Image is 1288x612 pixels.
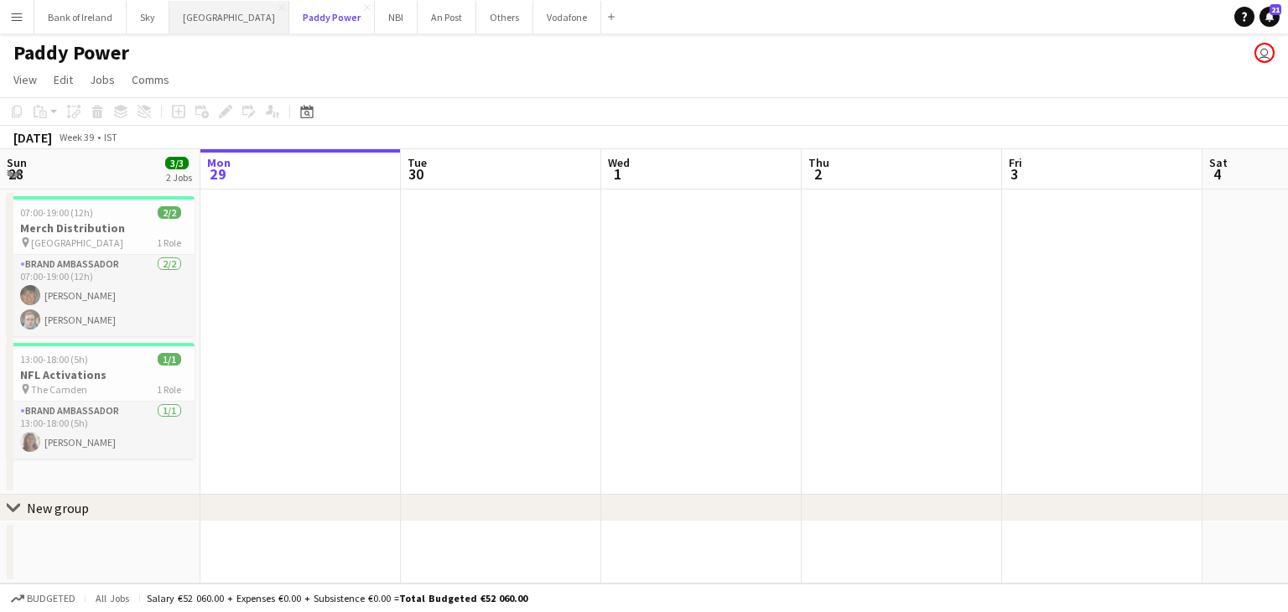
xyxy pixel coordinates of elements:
div: IST [104,131,117,143]
span: 3 [1006,164,1022,184]
span: Jobs [90,72,115,87]
span: 2/2 [158,206,181,219]
span: 4 [1207,164,1228,184]
button: Vodafone [533,1,601,34]
span: Thu [808,155,829,170]
a: Comms [125,69,176,91]
button: Sky [127,1,169,34]
app-job-card: 07:00-19:00 (12h)2/2Merch Distribution [GEOGRAPHIC_DATA]1 RoleBrand Ambassador2/207:00-19:00 (12h... [7,196,195,336]
span: The Camden [31,383,87,396]
span: [GEOGRAPHIC_DATA] [31,236,123,249]
a: View [7,69,44,91]
span: Fri [1009,155,1022,170]
div: 2 Jobs [166,171,192,184]
span: All jobs [92,592,132,604]
span: Budgeted [27,593,75,604]
button: [GEOGRAPHIC_DATA] [169,1,289,34]
button: Bank of Ireland [34,1,127,34]
span: 1 Role [157,383,181,396]
div: New group [27,500,89,516]
span: Total Budgeted €52 060.00 [399,592,527,604]
span: 30 [405,164,427,184]
h3: NFL Activations [7,367,195,382]
app-job-card: 13:00-18:00 (5h)1/1NFL Activations The Camden1 RoleBrand Ambassador1/113:00-18:00 (5h)[PERSON_NAME] [7,343,195,459]
app-card-role: Brand Ambassador1/113:00-18:00 (5h)[PERSON_NAME] [7,402,195,459]
span: 1 [605,164,630,184]
app-user-avatar: Katie Shovlin [1254,43,1275,63]
div: [DATE] [13,129,52,146]
span: 29 [205,164,231,184]
a: Edit [47,69,80,91]
span: Comms [132,72,169,87]
span: 2 [806,164,829,184]
h1: Paddy Power [13,40,129,65]
span: Mon [207,155,231,170]
span: 3/3 [165,157,189,169]
div: Salary €52 060.00 + Expenses €0.00 + Subsistence €0.00 = [147,592,527,604]
span: 13:00-18:00 (5h) [20,353,88,366]
app-card-role: Brand Ambassador2/207:00-19:00 (12h)[PERSON_NAME][PERSON_NAME] [7,255,195,336]
span: 07:00-19:00 (12h) [20,206,93,219]
button: Paddy Power [289,1,375,34]
button: An Post [418,1,476,34]
span: Week 39 [55,131,97,143]
span: 1/1 [158,353,181,366]
span: Wed [608,155,630,170]
span: Sun [7,155,27,170]
button: NBI [375,1,418,34]
span: Sat [1209,155,1228,170]
span: 21 [1270,4,1281,15]
h3: Merch Distribution [7,220,195,236]
span: 28 [4,164,27,184]
button: Others [476,1,533,34]
span: Tue [408,155,427,170]
a: 21 [1259,7,1280,27]
a: Jobs [83,69,122,91]
span: Edit [54,72,73,87]
span: View [13,72,37,87]
span: 1 Role [157,236,181,249]
button: Budgeted [8,589,78,608]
